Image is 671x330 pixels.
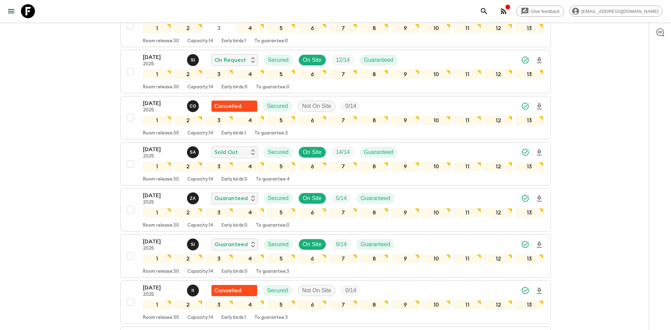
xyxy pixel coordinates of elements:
div: 2 [174,24,202,33]
svg: Synced Successfully [521,148,529,156]
div: 3 [205,116,233,125]
div: 7 [329,162,358,171]
div: 10 [422,300,450,309]
div: 7 [329,300,358,309]
button: [DATE]2025Said IsouktanGuaranteedSecuredOn SiteTrip FillGuaranteed12345678910111213Room release:3... [120,234,551,278]
button: menu [4,4,18,18]
div: 5 [267,162,295,171]
span: Said Isouktan [187,56,200,62]
button: CO [187,100,200,112]
div: 2 [174,300,202,309]
p: Guaranteed [361,194,390,203]
button: SI [187,239,200,250]
p: [DATE] [143,284,181,292]
div: 1 [143,24,171,33]
p: Capacity: 14 [187,131,213,136]
div: 10 [422,70,450,79]
p: Z A [190,196,196,201]
p: Room release: 30 [143,177,179,182]
div: 3 [205,24,233,33]
p: Capacity: 14 [187,177,213,182]
span: Give feedback [527,9,564,14]
p: Cancelled [214,102,241,110]
svg: Download Onboarding [535,102,543,111]
button: [DATE]2025Zakaria AchahriGuaranteedSecuredOn SiteTrip FillGuaranteed12345678910111213Room release... [120,188,551,232]
p: I I [192,288,194,293]
div: 11 [453,300,482,309]
div: Secured [263,101,292,112]
p: Secured [267,286,288,295]
div: On Site [298,54,326,66]
div: 10 [422,208,450,217]
p: To guarantee: 3 [256,269,289,274]
a: Give feedback [516,6,564,17]
p: Secured [268,194,289,203]
div: 12 [484,24,512,33]
div: 5 [267,208,295,217]
div: 9 [391,162,419,171]
svg: Synced Successfully [521,240,529,249]
div: 13 [515,300,543,309]
p: 9 / 14 [336,240,347,249]
div: 7 [329,208,358,217]
div: 8 [360,162,388,171]
button: [DATE]2025Ismail IngriouiFlash Pack cancellationSecuredNot On SiteTrip Fill12345678910111213Room ... [120,280,551,324]
p: 2025 [143,154,181,159]
span: Chama Ouammi [187,102,200,108]
div: 9 [391,24,419,33]
div: 3 [205,300,233,309]
div: 2 [174,208,202,217]
div: 9 [391,116,419,125]
p: [DATE] [143,237,181,246]
div: 5 [267,70,295,79]
div: 1 [143,162,171,171]
p: Room release: 30 [143,269,179,274]
p: On Site [303,240,322,249]
div: 12 [484,300,512,309]
div: Secured [264,239,293,250]
div: [EMAIL_ADDRESS][DOMAIN_NAME] [570,6,663,17]
p: Guaranteed [364,148,394,156]
p: To guarantee: 4 [256,177,290,182]
div: Secured [263,285,292,296]
svg: Download Onboarding [535,195,543,203]
p: [DATE] [143,145,181,154]
div: 6 [298,24,326,33]
p: 14 / 14 [336,148,350,156]
p: Sold Out [215,148,238,156]
p: Room release: 30 [143,131,179,136]
p: 0 / 14 [345,286,356,295]
div: Trip Fill [332,54,354,66]
p: C O [189,103,196,109]
div: 1 [143,300,171,309]
p: Secured [268,240,289,249]
svg: Synced Successfully [521,102,529,110]
div: 9 [391,300,419,309]
p: [DATE] [143,99,181,108]
div: 12 [484,70,512,79]
p: 2025 [143,108,181,113]
span: [EMAIL_ADDRESS][DOMAIN_NAME] [578,9,662,14]
button: [DATE]2025Samir AchahriFlash Pack cancellationSecuredNot On SiteTrip FillGuaranteed12345678910111... [120,4,551,47]
p: Early birds: 1 [222,38,246,44]
span: Ismail Ingrioui [187,287,200,292]
div: Secured [264,54,293,66]
div: 6 [298,254,326,263]
div: 7 [329,116,358,125]
div: Trip Fill [332,147,354,158]
div: 1 [143,70,171,79]
p: Not On Site [302,102,331,110]
div: 1 [143,116,171,125]
div: 11 [453,116,482,125]
div: 3 [205,254,233,263]
div: Flash Pack cancellation [211,285,257,296]
div: 4 [236,24,264,33]
p: Not On Site [302,286,331,295]
div: 7 [329,70,358,79]
p: Guaranteed [215,194,248,203]
p: To guarantee: 0 [256,85,289,90]
div: 12 [484,162,512,171]
div: 8 [360,70,388,79]
div: On Site [298,147,326,158]
div: 3 [205,162,233,171]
